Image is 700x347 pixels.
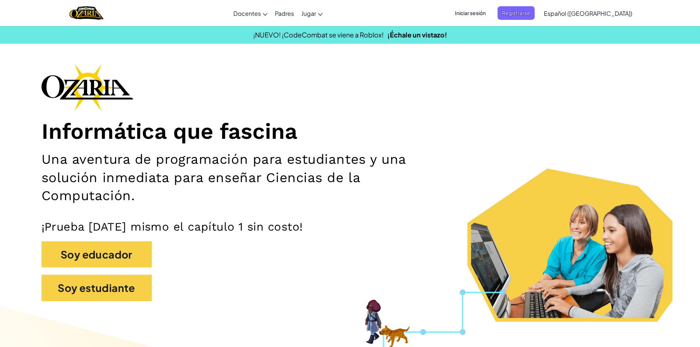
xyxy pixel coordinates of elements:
[540,3,636,23] a: Español ([GEOGRAPHIC_DATA])
[69,6,104,21] img: Home
[42,241,152,268] button: Soy educador
[498,6,535,20] button: Registrarse
[301,10,316,17] span: Jugar
[233,10,261,17] span: Docentes
[69,6,104,21] a: Ozaria by CodeCombat logo
[387,30,447,39] a: ¡Échale un vistazo!
[42,118,659,145] h1: Informática que fascina
[42,220,659,234] p: ¡Prueba [DATE] mismo el capítulo 1 sin costo!
[42,150,455,205] h2: Una aventura de programación para estudiantes y una solución inmediata para enseñar Ciencias de l...
[298,3,326,23] a: Jugar
[271,3,298,23] a: Padres
[230,3,271,23] a: Docentes
[253,30,384,39] span: ¡NUEVO! ¡CodeCombat se viene a Roblox!
[42,64,133,111] img: Ozaria branding logo
[544,10,632,17] span: Español ([GEOGRAPHIC_DATA])
[450,6,490,20] button: Iniciar sesión
[42,275,152,301] button: Soy estudiante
